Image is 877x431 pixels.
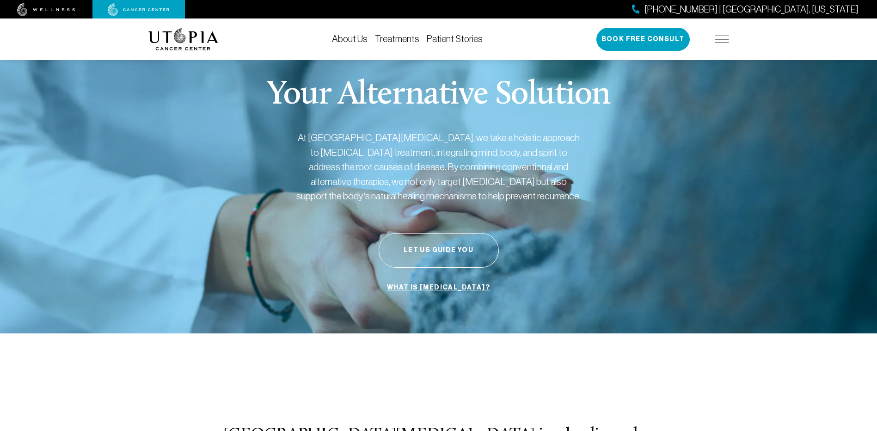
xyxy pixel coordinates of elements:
[644,3,859,16] span: [PHONE_NUMBER] | [GEOGRAPHIC_DATA], [US_STATE]
[17,3,75,16] img: wellness
[332,34,368,44] a: About Us
[379,233,499,268] button: Let Us Guide You
[108,3,170,16] img: cancer center
[148,28,218,50] img: logo
[375,34,419,44] a: Treatments
[632,3,859,16] a: [PHONE_NUMBER] | [GEOGRAPHIC_DATA], [US_STATE]
[715,36,729,43] img: icon-hamburger
[295,130,582,203] p: At [GEOGRAPHIC_DATA][MEDICAL_DATA], we take a holistic approach to [MEDICAL_DATA] treatment, inte...
[596,28,690,51] button: Book Free Consult
[267,79,610,112] p: Your Alternative Solution
[385,279,492,296] a: What is [MEDICAL_DATA]?
[427,34,483,44] a: Patient Stories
